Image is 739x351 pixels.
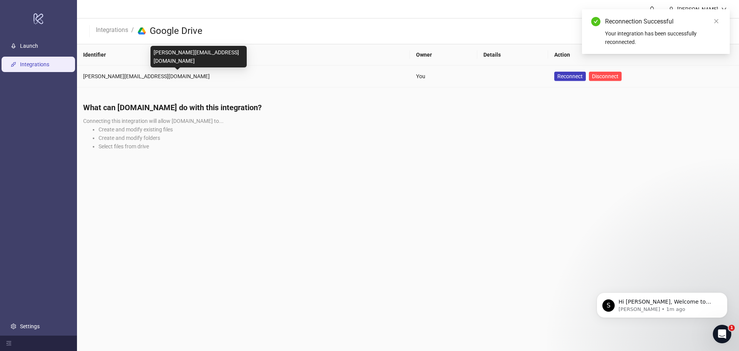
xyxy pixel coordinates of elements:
div: [PERSON_NAME][EMAIL_ADDRESS][DOMAIN_NAME] [150,46,247,67]
span: check-circle [591,17,600,26]
li: / [131,25,134,37]
a: Integrations [20,61,49,67]
span: Disconnect [592,73,619,79]
li: Select files from drive [99,142,733,151]
iframe: Intercom live chat [713,325,731,343]
span: Hi [PERSON_NAME], Welcome to [DOMAIN_NAME]! 🎉 You’re all set to start launching ads effortlessly.... [33,22,132,182]
a: Integrations [94,25,130,34]
span: menu-fold [6,341,12,346]
span: bell [649,6,655,12]
iframe: Intercom notifications message [585,276,739,330]
div: You [416,72,471,81]
div: Your integration has been successfully reconnected. [605,29,721,46]
span: close [714,18,719,24]
span: 1 [729,325,735,331]
th: Identifier [77,44,410,65]
a: Settings [20,323,40,329]
th: Action [548,44,739,65]
th: Details [477,44,548,65]
span: Connecting this integration will allow [DOMAIN_NAME] to... [83,118,224,124]
div: [PERSON_NAME][EMAIL_ADDRESS][DOMAIN_NAME] [83,72,404,81]
span: user [669,7,674,12]
li: Create and modify folders [99,134,733,142]
p: Message from Simon, sent 1m ago [33,30,133,37]
div: [PERSON_NAME] [674,5,721,13]
h4: What can [DOMAIN_NAME] do with this integration? [83,102,733,113]
div: Reconnection Successful [605,17,721,26]
button: Disconnect [589,72,622,81]
li: Create and modify existing files [99,125,733,134]
h3: Google Drive [150,25,202,37]
button: Reconnect [554,72,586,81]
a: Close [712,17,721,25]
span: Reconnect [557,73,583,79]
a: Launch [20,43,38,49]
th: Owner [410,44,477,65]
span: down [721,7,727,12]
